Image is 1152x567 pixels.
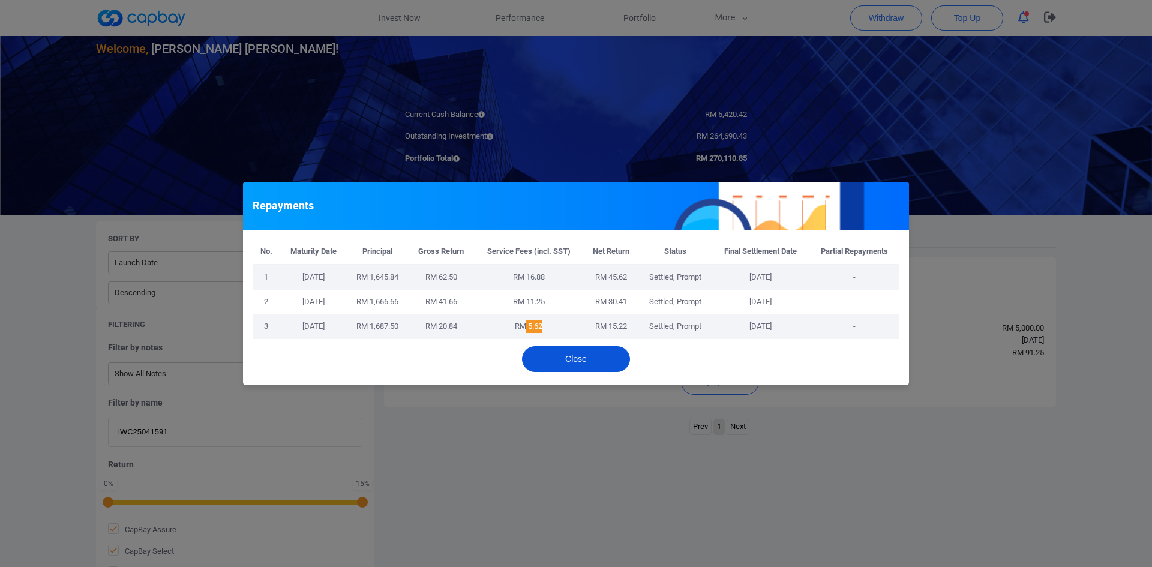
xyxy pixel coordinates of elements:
h5: Repayments [253,199,314,213]
span: RM 45.62 [595,272,627,281]
span: RM 15.22 [595,322,627,331]
span: RM 16.88 [513,272,545,281]
span: RM 62.50 [425,272,457,281]
td: 1 [253,265,280,290]
button: Close [522,346,630,372]
th: Status [639,239,712,265]
span: RM 1,687.50 [356,322,398,331]
th: Gross Return [408,239,474,265]
span: RM 1,645.84 [356,272,398,281]
td: - [809,314,899,339]
th: Maturity Date [280,239,347,265]
td: [DATE] [280,314,347,339]
span: RM 1,666.66 [356,297,398,306]
td: - [809,290,899,314]
td: - [809,265,899,290]
td: [DATE] [712,314,809,339]
th: Partial Repayments [809,239,899,265]
th: Service Fees (incl. SST) [474,239,583,265]
td: [DATE] [712,265,809,290]
th: No. [253,239,280,265]
td: Settled, Prompt [639,314,712,339]
td: Settled, Prompt [639,290,712,314]
span: RM 5.62 [515,322,542,331]
td: 2 [253,290,280,314]
span: RM 11.25 [513,297,545,306]
span: RM 41.66 [425,297,457,306]
td: [DATE] [280,290,347,314]
td: 3 [253,314,280,339]
td: [DATE] [280,265,347,290]
span: RM 30.41 [595,297,627,306]
td: Settled, Prompt [639,265,712,290]
span: RM 20.84 [425,322,457,331]
td: [DATE] [712,290,809,314]
th: Principal [347,239,409,265]
th: Net Return [583,239,639,265]
th: Final Settlement Date [712,239,809,265]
